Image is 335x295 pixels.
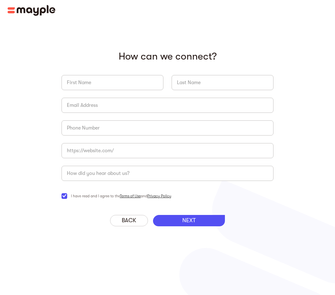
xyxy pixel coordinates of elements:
input: https://website.com/ [62,143,273,158]
input: How did you hear about us? [62,166,273,181]
p: Back [122,217,136,224]
span: I have read and I agree to the and [71,192,171,200]
input: First Name [62,75,163,90]
p: How can we connect? [62,50,273,62]
img: Mayple logo [8,5,56,16]
input: Email Address [62,98,273,113]
p: NEXT [182,217,196,224]
input: Phone Number [62,120,273,136]
a: Privacy Policy [147,194,171,198]
a: Terms of Use [120,194,141,198]
input: Last Name [172,75,273,90]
